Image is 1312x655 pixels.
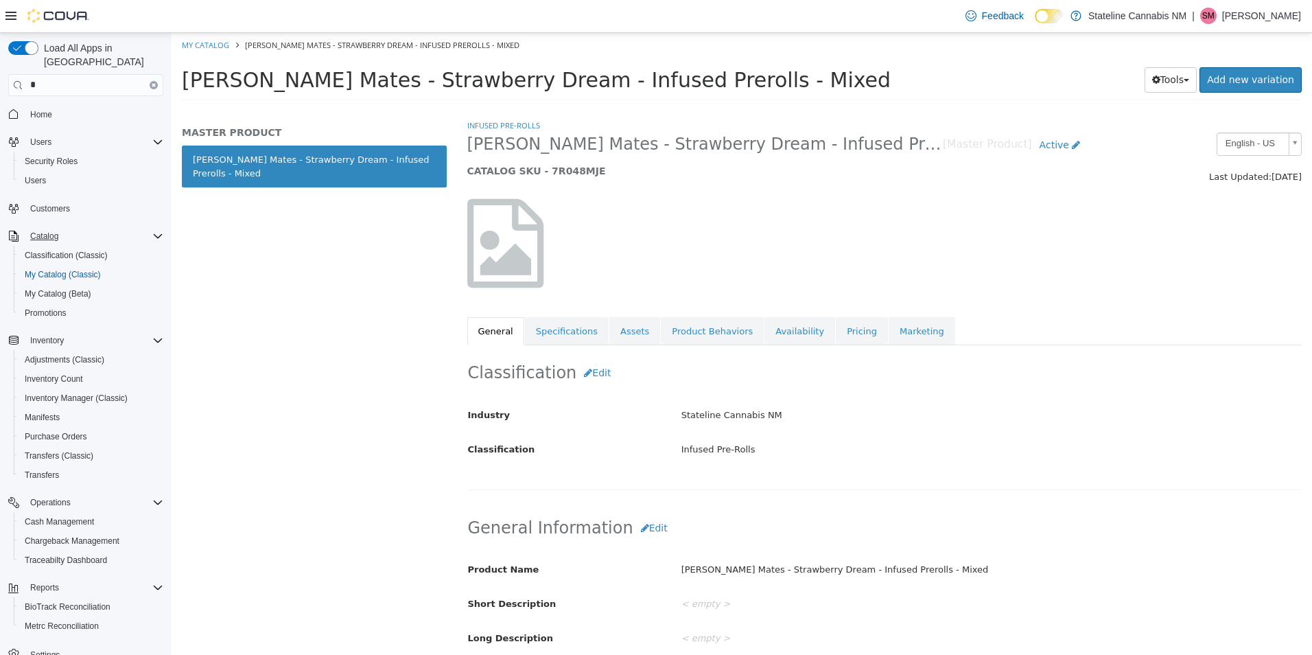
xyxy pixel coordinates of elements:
span: Catalog [30,231,58,242]
a: Assets [438,284,489,313]
a: My Catalog (Classic) [19,266,106,283]
button: Operations [25,494,76,511]
a: Home [25,106,58,123]
span: Adjustments (Classic) [25,354,104,365]
button: Inventory Count [14,369,169,389]
span: Feedback [982,9,1024,23]
a: Traceabilty Dashboard [19,552,113,568]
span: Cash Management [19,514,163,530]
span: Last Updated: [1038,139,1100,149]
span: My Catalog (Beta) [25,288,91,299]
h5: CATALOG SKU - 7R048MJE [296,132,917,144]
a: Add new variation [1028,34,1130,60]
span: Classification [296,411,364,422]
div: [PERSON_NAME] Mates - Strawberry Dream - Infused Prerolls - Mixed [500,525,1140,549]
a: Specifications [353,284,437,313]
span: Operations [30,497,71,508]
button: Cash Management [14,512,169,531]
button: Inventory Manager (Classic) [14,389,169,408]
div: Samuel Munoz [1200,8,1217,24]
a: Customers [25,200,75,217]
span: Active [868,106,898,117]
span: My Catalog (Classic) [19,266,163,283]
span: Inventory [30,335,64,346]
span: Purchase Orders [19,428,163,445]
span: BioTrack Reconciliation [25,601,110,612]
span: Operations [25,494,163,511]
button: Clear input [150,81,158,89]
span: SM [1202,8,1215,24]
span: Traceabilty Dashboard [25,555,107,566]
span: Inventory Count [19,371,163,387]
button: Catalog [25,228,64,244]
button: Reports [25,579,65,596]
button: Chargeback Management [14,531,169,551]
button: Users [14,171,169,190]
span: My Catalog (Beta) [19,286,163,302]
a: Security Roles [19,153,83,170]
button: My Catalog (Beta) [14,284,169,303]
span: Classification (Classic) [25,250,108,261]
h2: Classification [296,327,1130,353]
span: Transfers [19,467,163,483]
span: Home [25,106,163,123]
span: Metrc Reconciliation [19,618,163,634]
a: Infused Pre-Rolls [296,87,368,97]
a: English - US [1045,100,1130,123]
a: My Catalog [10,7,58,17]
span: Cash Management [25,516,94,527]
a: General [296,284,353,313]
span: [PERSON_NAME] Mates - Strawberry Dream - Infused Prerolls - Mixed [296,101,772,122]
span: Adjustments (Classic) [19,352,163,368]
a: Transfers [19,467,65,483]
button: BioTrack Reconciliation [14,597,169,617]
span: Customers [25,200,163,217]
span: Manifests [25,412,60,423]
span: Promotions [19,305,163,321]
button: Catalog [3,227,169,246]
button: Home [3,104,169,124]
span: Customers [30,203,70,214]
a: Promotions [19,305,72,321]
a: Chargeback Management [19,533,125,549]
span: Users [30,137,51,148]
span: Reports [25,579,163,596]
span: Classification (Classic) [19,247,163,264]
small: [Master Product] [771,106,860,117]
button: Traceabilty Dashboard [14,551,169,570]
span: Transfers (Classic) [19,448,163,464]
span: Catalog [25,228,163,244]
span: Security Roles [19,153,163,170]
a: Product Behaviors [489,284,592,313]
button: Reports [3,578,169,597]
span: Product Name [296,531,368,542]
a: Cash Management [19,514,99,530]
h2: General Information [296,483,1130,508]
a: Inventory Manager (Classic) [19,390,133,406]
p: [PERSON_NAME] [1222,8,1301,24]
a: Active [860,100,917,125]
button: Users [3,133,169,152]
a: [PERSON_NAME] Mates - Strawberry Dream - Infused Prerolls - Mixed [10,113,275,154]
span: Short Description [296,566,385,576]
button: Classification (Classic) [14,246,169,265]
span: Long Description [296,600,382,610]
button: Inventory [3,331,169,350]
span: Home [30,109,52,120]
button: Transfers (Classic) [14,446,169,466]
img: Cova [27,9,89,23]
a: Metrc Reconciliation [19,618,104,634]
button: Manifests [14,408,169,427]
span: [PERSON_NAME] Mates - Strawberry Dream - Infused Prerolls - Mixed [10,35,719,59]
a: Marketing [717,284,784,313]
span: BioTrack Reconciliation [19,599,163,615]
span: Inventory [25,332,163,349]
a: Pricing [664,284,716,313]
button: Purchase Orders [14,427,169,446]
button: Operations [3,493,169,512]
p: | [1192,8,1195,24]
span: Traceabilty Dashboard [19,552,163,568]
button: Users [25,134,57,150]
span: Inventory Count [25,374,83,384]
span: Reports [30,582,59,593]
